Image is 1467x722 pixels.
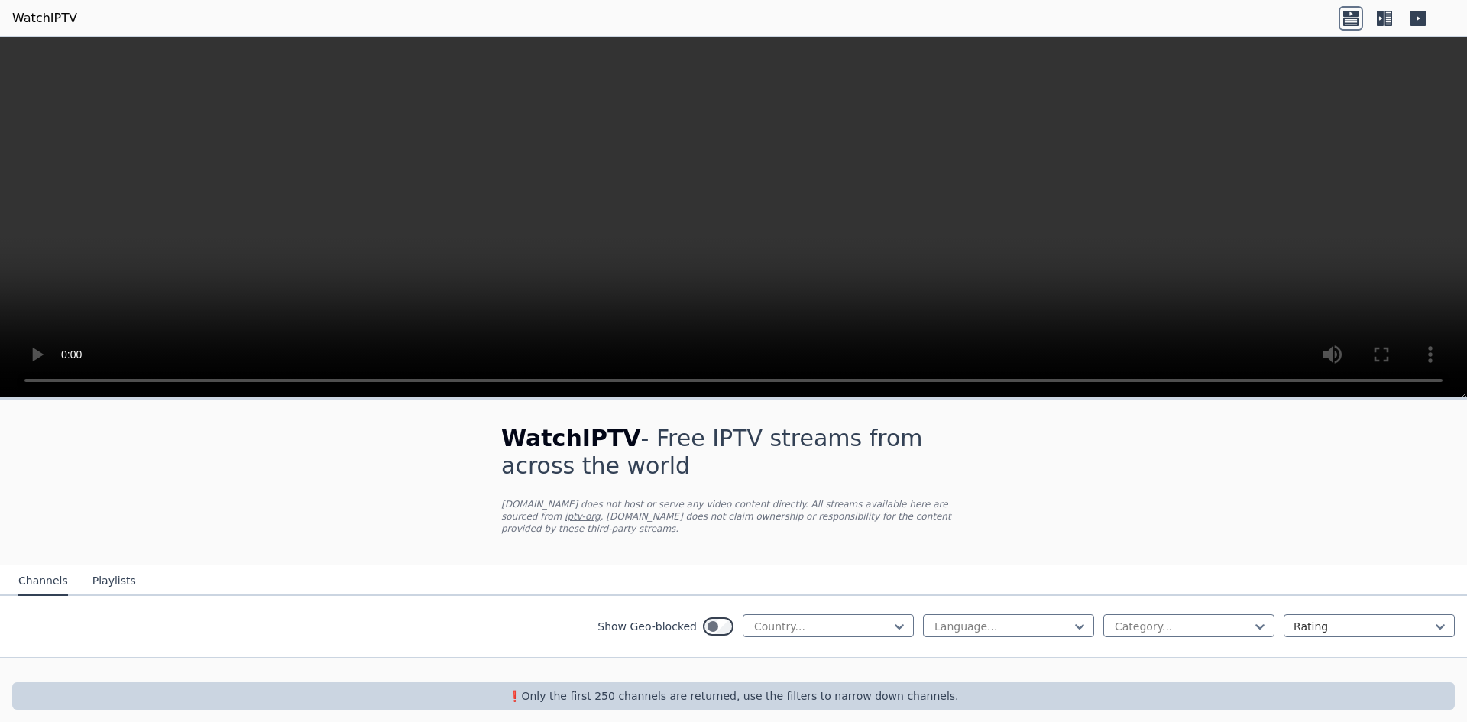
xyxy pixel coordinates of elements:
span: WatchIPTV [501,425,641,452]
button: Channels [18,567,68,596]
a: WatchIPTV [12,9,77,28]
p: ❗️Only the first 250 channels are returned, use the filters to narrow down channels. [18,688,1449,704]
button: Playlists [92,567,136,596]
p: [DOMAIN_NAME] does not host or serve any video content directly. All streams available here are s... [501,498,966,535]
label: Show Geo-blocked [597,619,697,634]
h1: - Free IPTV streams from across the world [501,425,966,480]
a: iptv-org [565,511,601,522]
